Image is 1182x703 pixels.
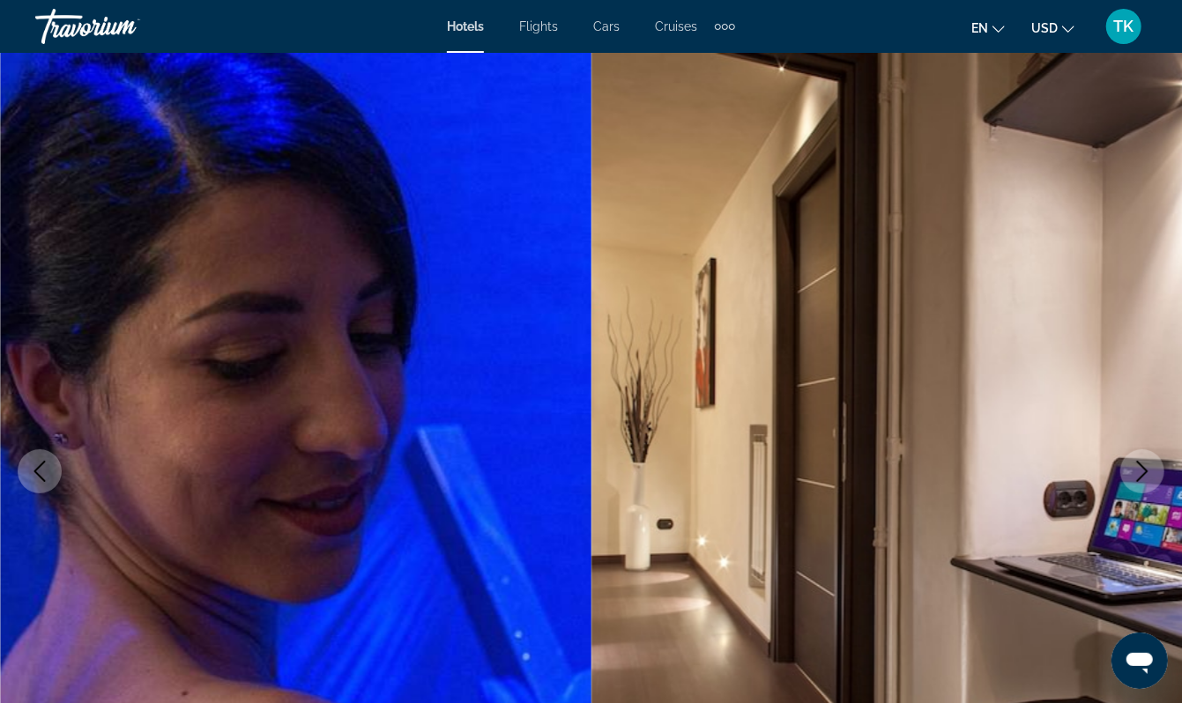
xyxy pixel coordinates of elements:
a: Hotels [447,19,484,33]
a: Cars [593,19,620,33]
a: Flights [519,19,558,33]
button: Previous image [18,449,62,493]
a: Travorium [35,4,212,49]
button: Next image [1120,449,1164,493]
span: TK [1114,18,1134,35]
a: Cruises [655,19,697,33]
button: Extra navigation items [715,12,735,41]
span: USD [1031,21,1058,35]
span: en [971,21,988,35]
button: Change language [971,15,1005,41]
button: User Menu [1101,8,1147,45]
iframe: Button to launch messaging window [1111,633,1168,689]
button: Change currency [1031,15,1074,41]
